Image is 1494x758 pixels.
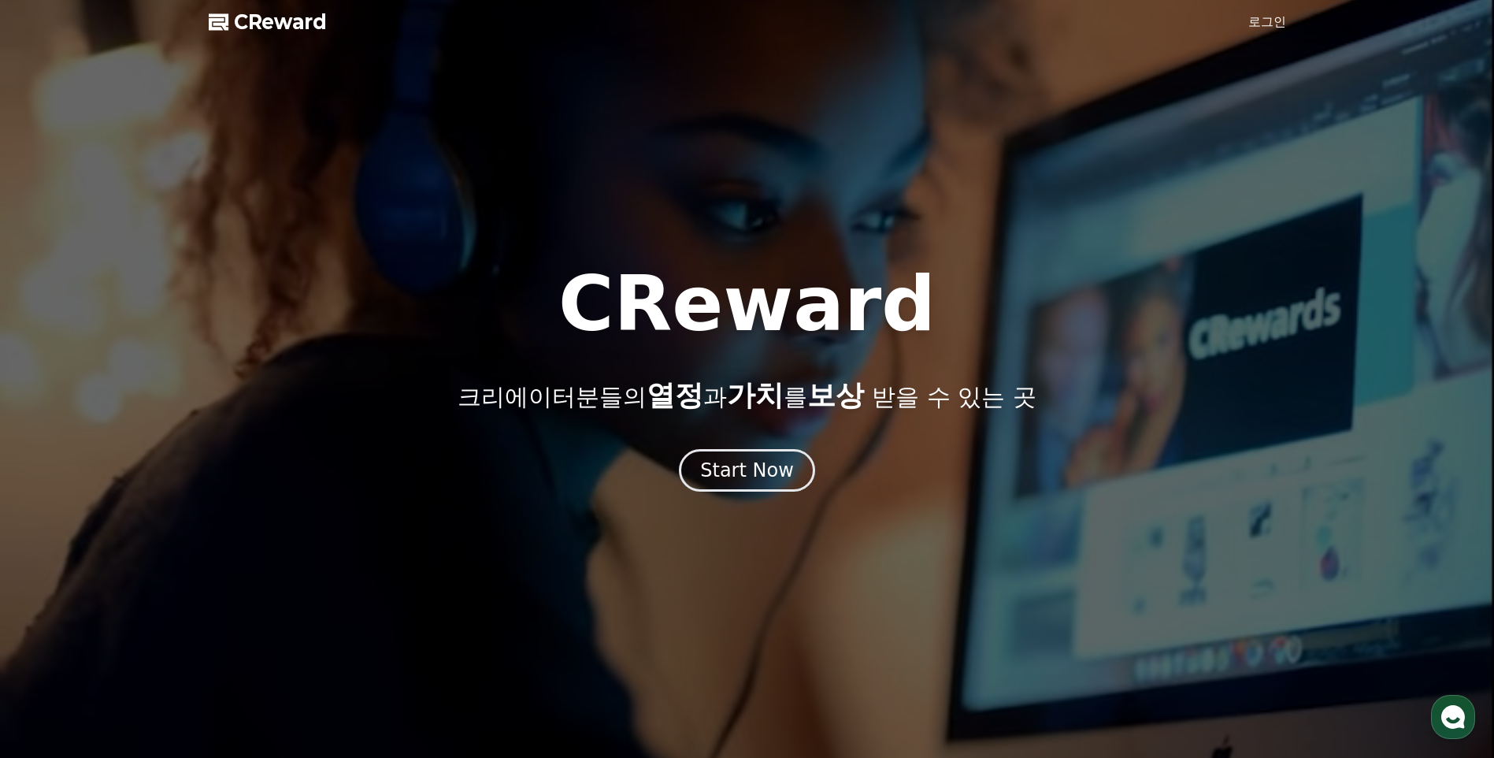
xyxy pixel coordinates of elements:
[558,266,936,342] h1: CReward
[243,523,262,536] span: 설정
[700,458,794,483] div: Start Now
[209,9,327,35] a: CReward
[50,523,59,536] span: 홈
[234,9,327,35] span: CReward
[679,449,815,492] button: Start Now
[647,379,703,411] span: 열정
[807,379,864,411] span: 보상
[679,465,815,480] a: Start Now
[1248,13,1286,32] a: 로그인
[458,380,1036,411] p: 크리에이터분들의 과 를 받을 수 있는 곳
[727,379,784,411] span: 가치
[203,500,302,539] a: 설정
[144,524,163,537] span: 대화
[5,500,104,539] a: 홈
[104,500,203,539] a: 대화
